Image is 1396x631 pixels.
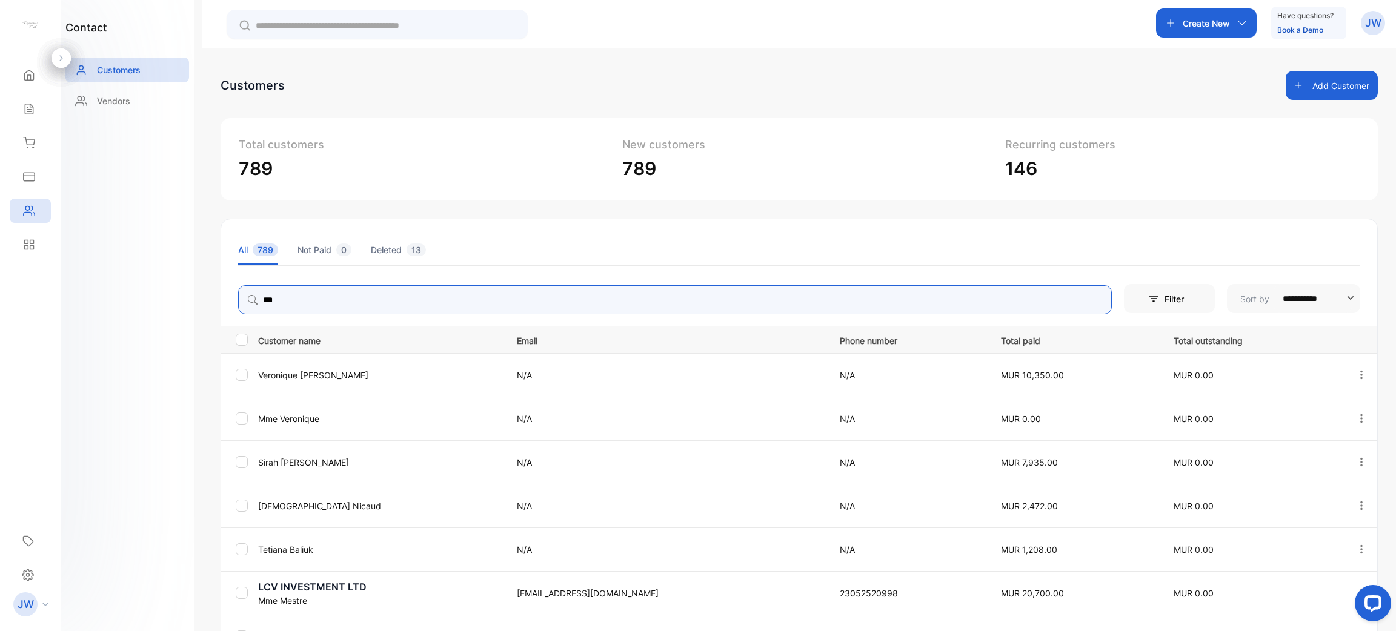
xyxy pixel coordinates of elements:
p: N/A [517,456,815,469]
h1: contact [65,19,107,36]
p: Mme Veronique [258,412,502,425]
span: 789 [253,243,278,256]
li: All [238,234,278,265]
p: N/A [840,369,976,382]
p: Total paid [1001,332,1149,347]
p: N/A [517,369,815,382]
span: MUR 0.00 [1174,588,1214,598]
p: N/A [840,412,976,425]
p: Sirah [PERSON_NAME] [258,456,502,469]
button: Add Customer [1286,71,1378,100]
p: Total outstanding [1174,332,1331,347]
p: JW [1365,15,1381,31]
p: Mme Mestre [258,594,502,607]
p: Vendors [97,94,130,107]
a: Customers [65,58,189,82]
button: Sort by [1227,284,1360,313]
img: logo [21,16,39,34]
p: Recurring customers [1005,136,1350,153]
span: MUR 10,350.00 [1001,370,1064,380]
p: Total customers [239,136,583,153]
iframe: LiveChat chat widget [1345,580,1396,631]
span: MUR 20,700.00 [1001,588,1064,598]
p: N/A [517,500,815,512]
p: Create New [1183,17,1230,30]
span: MUR 0.00 [1174,414,1214,424]
li: Deleted [371,234,426,265]
span: MUR 0.00 [1174,370,1214,380]
p: Have questions? [1277,10,1334,22]
p: Veronique [PERSON_NAME] [258,369,502,382]
p: N/A [840,500,976,512]
p: Phone number [840,332,976,347]
p: Email [517,332,815,347]
p: 789 [239,155,583,182]
span: 13 [407,243,426,256]
button: JW [1361,8,1385,38]
p: JW [18,596,34,612]
a: Book a Demo [1277,25,1323,35]
span: MUR 0.00 [1174,457,1214,467]
p: Customers [97,64,141,76]
div: Customers [221,76,285,94]
p: N/A [517,412,815,425]
a: Vendors [65,88,189,113]
p: LCV INVESTMENT LTD [258,580,502,594]
p: Tetiana Baliuk [258,543,502,556]
p: 146 [1005,155,1350,182]
p: Sort by [1240,292,1269,305]
p: [DEMOGRAPHIC_DATA] Nicaud [258,500,502,512]
span: MUR 2,472.00 [1001,501,1058,511]
li: Not Paid [297,234,351,265]
p: Customer name [258,332,502,347]
span: MUR 1,208.00 [1001,544,1057,555]
span: MUR 7,935.00 [1001,457,1058,467]
span: MUR 0.00 [1174,501,1214,511]
p: New customers [622,136,966,153]
button: Create New [1156,8,1257,38]
p: N/A [517,543,815,556]
span: MUR 0.00 [1001,414,1041,424]
p: 789 [622,155,966,182]
span: MUR 0.00 [1174,544,1214,555]
p: N/A [840,456,976,469]
p: N/A [840,543,976,556]
span: 0 [336,243,351,256]
p: [EMAIL_ADDRESS][DOMAIN_NAME] [517,587,815,600]
p: 23052520998 [840,587,976,600]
